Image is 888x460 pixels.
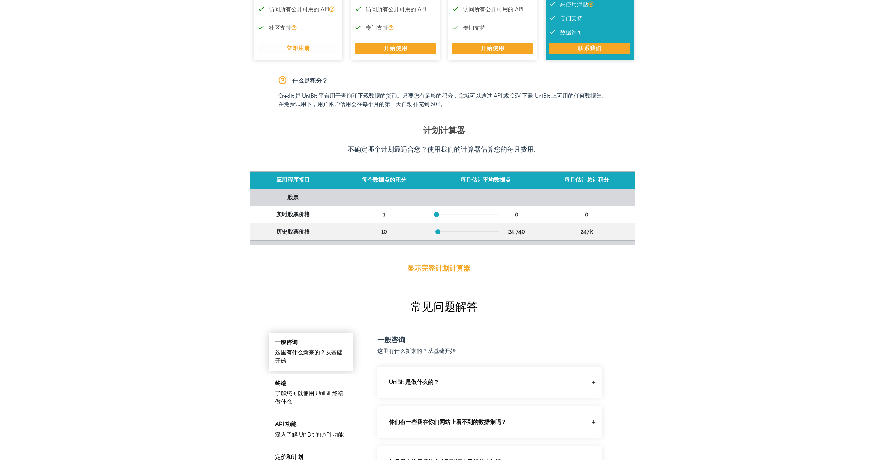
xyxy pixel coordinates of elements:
[578,45,602,51] a: 联系我们
[336,223,432,240] td: 10
[250,144,638,154] p: 不确定哪个计划最适合您？使用我们的计算器估算您的每月费用。
[383,412,586,432] p: 你们有一些我在你们网站上看不到的数据集吗？
[250,206,336,223] th: 实时股票价格
[499,210,534,219] div: 0
[853,425,880,452] iframe: Drift Widget Chat Controller
[250,240,336,257] th: 基础
[269,7,329,13] font: 访问所有公开可用的 API
[432,171,539,189] th: 每月估计平均数据点
[407,263,470,273] p: 显示完整计划计算器
[549,15,630,23] p: 专门支持
[275,389,347,406] p: 了解您可以使用 UniBit 终端做什么
[404,259,474,277] a: 显示完整计划计算器
[258,43,339,54] div: 立即注册
[452,43,533,54] div: 开始使用
[336,206,432,223] td: 1
[549,29,630,37] p: 数据许可
[273,89,616,112] p: Credit 是 UniBit 平台用于查询和下载数据的货币。只要您有足够的积分，您就可以通过 API 或 CSV 下载 UniBit 上可用的任何数据集。 在免费试用下，用户帐户信用会在每个月...
[250,171,336,189] th: 应用程序接口
[377,347,622,355] p: 这里有什么新来的？从基础开始
[336,171,432,189] th: 每个数据点的积分
[377,336,622,344] h5: 一般咨询
[452,24,533,33] p: 专门支持
[366,26,388,31] font: 专门支持
[275,348,347,365] p: 这里有什么新来的？从基础开始
[275,431,347,439] p: 深入了解 UniBit 的 API 功能
[292,77,328,84] font: 什么是积分？
[355,6,436,14] p: 访问所有公开可用的 API
[452,6,533,14] p: 访问所有公开可用的 API
[250,189,336,206] th: 股票
[560,2,588,8] font: 高使用津贴
[744,330,884,429] iframe: Drift Widget Chat Window
[355,43,436,54] div: 开始使用
[275,421,347,427] h6: API 功能
[250,300,638,313] h1: 常见问题解答
[538,171,635,189] th: 每月估计总计积分
[250,126,638,136] h1: 计划计算器
[383,372,586,392] p: UniBit 是做什么的？
[275,380,347,386] h6: 终端
[499,228,534,236] div: 24,740
[269,26,291,31] font: 社区支持
[538,223,635,240] td: 247k
[250,223,336,240] th: 历史股票价格
[275,339,347,346] h6: 一般咨询
[538,206,635,223] td: 0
